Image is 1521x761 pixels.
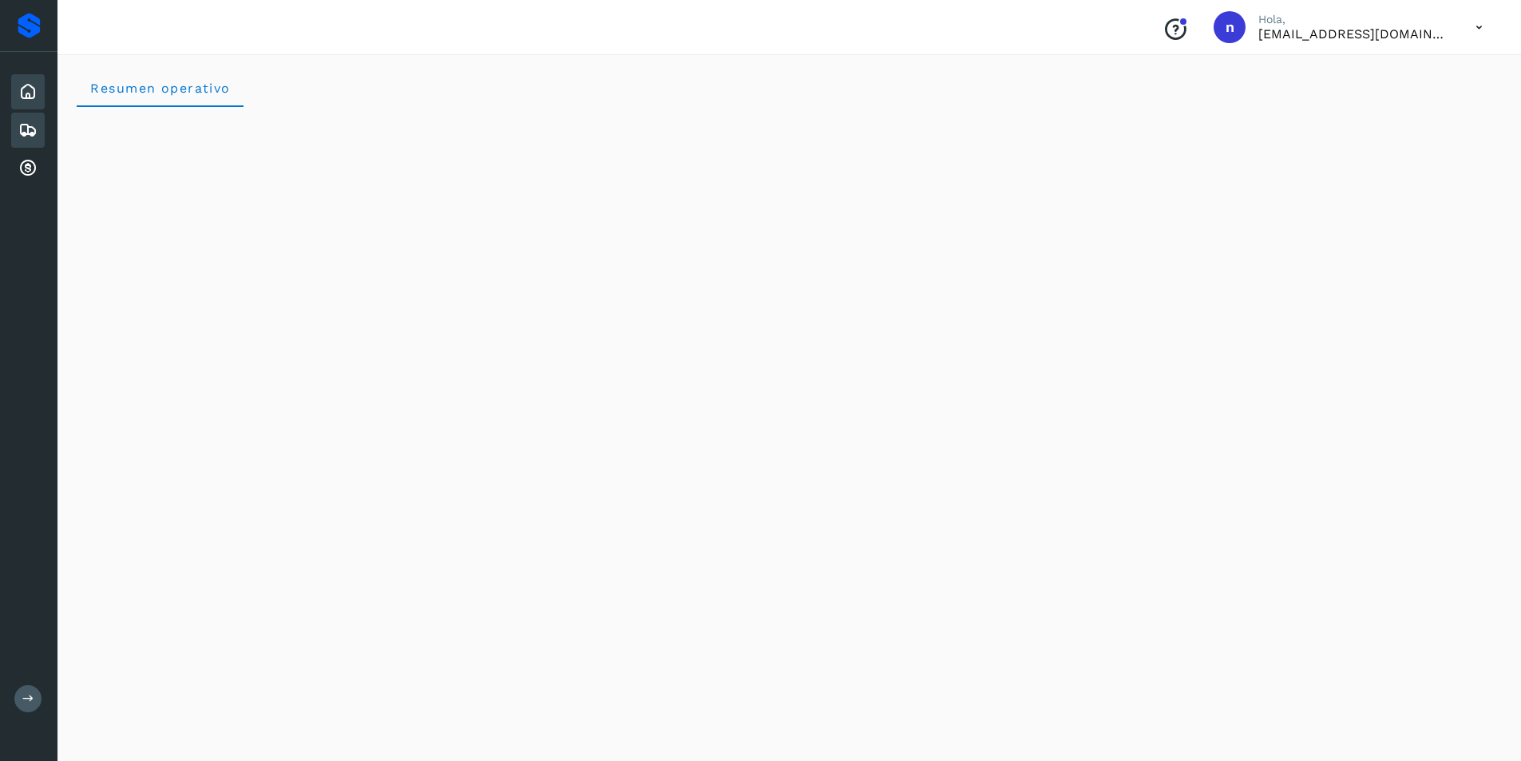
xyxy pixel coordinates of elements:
[11,151,45,186] div: Cuentas por cobrar
[11,74,45,109] div: Inicio
[1258,13,1450,26] p: Hola,
[11,113,45,148] div: Embarques
[1258,26,1450,42] p: nchavez@aeo.mx
[89,81,231,96] span: Resumen operativo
